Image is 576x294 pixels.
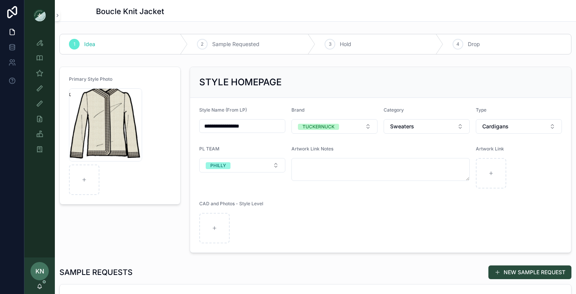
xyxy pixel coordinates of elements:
span: PL TEAM [199,146,219,152]
h1: SAMPLE REQUESTS [59,267,133,278]
span: 3 [329,41,331,47]
span: Artwork Link [476,146,504,152]
button: Select Button [291,119,378,134]
button: Select Button [384,119,470,134]
button: Select Button [199,158,285,173]
span: Artwork Link Notes [291,146,333,152]
span: Category [384,107,404,113]
span: Hold [340,40,351,48]
span: Sample Requested [212,40,259,48]
div: TUCKERNUCK [302,124,334,130]
span: CAD and Photos - Style Level [199,201,263,206]
span: Style Name (From LP) [199,107,247,113]
span: Drop [468,40,480,48]
div: PHILLY [210,162,226,169]
span: 4 [456,41,459,47]
span: Sweaters [390,123,414,130]
span: Idea [84,40,95,48]
h2: STYLE HOMEPAGE [199,76,282,88]
span: Cardigans [482,123,509,130]
img: App logo [34,9,46,21]
button: NEW SAMPLE REQUEST [488,265,571,279]
h1: Boucle Knit Jacket [96,6,164,17]
button: Select Button [476,119,562,134]
span: KN [35,267,44,276]
span: 1 [74,41,75,47]
span: Primary Style Photo [69,76,112,82]
span: Type [476,107,486,113]
span: 2 [201,41,203,47]
div: scrollable content [24,30,55,166]
span: Brand [291,107,304,113]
